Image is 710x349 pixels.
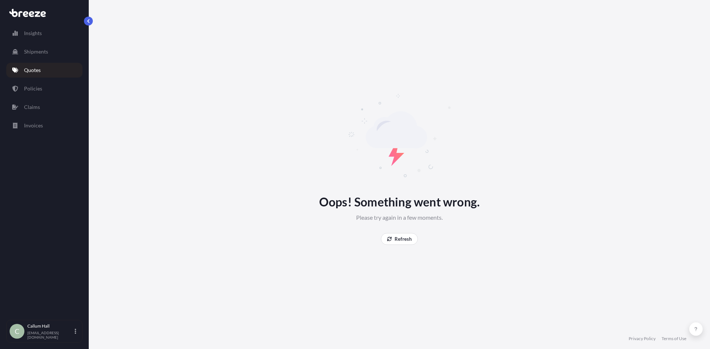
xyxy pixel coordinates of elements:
[24,103,40,111] p: Claims
[629,336,656,342] a: Privacy Policy
[24,122,43,129] p: Invoices
[662,336,686,342] a: Terms of Use
[6,81,82,96] a: Policies
[395,235,412,243] p: Refresh
[27,331,73,339] p: [EMAIL_ADDRESS][DOMAIN_NAME]
[6,44,82,59] a: Shipments
[27,323,73,329] p: Callum Hall
[24,85,42,92] p: Policies
[24,66,41,74] p: Quotes
[6,100,82,114] a: Claims
[15,328,19,335] span: C
[24,48,48,55] p: Shipments
[6,63,82,78] a: Quotes
[24,30,42,37] p: Insights
[319,193,480,211] p: Oops! Something went wrong.
[381,233,418,245] button: Refresh
[319,214,480,221] p: Please try again in a few moments.
[6,118,82,133] a: Invoices
[6,26,82,41] a: Insights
